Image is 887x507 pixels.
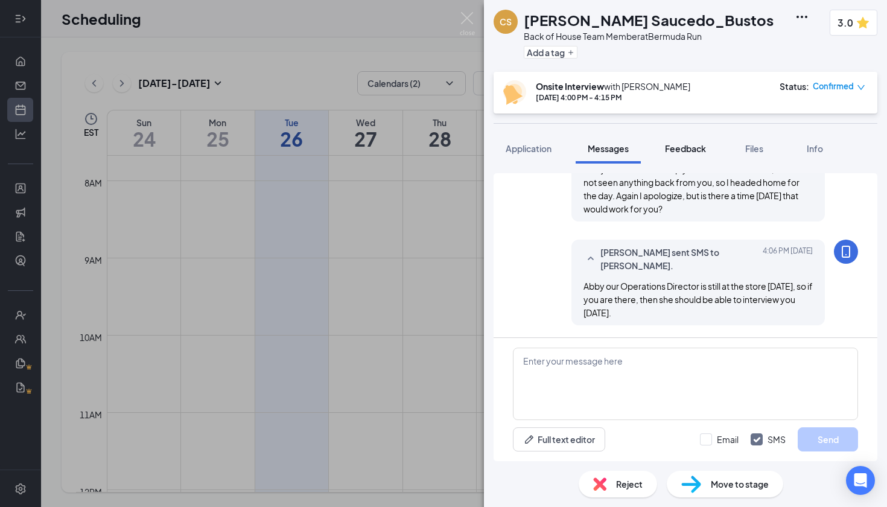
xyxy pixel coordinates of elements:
[524,10,774,30] h1: [PERSON_NAME] Saucedo_Bustos
[838,15,853,30] span: 3.0
[567,49,574,56] svg: Plus
[839,244,853,259] svg: MobileSms
[857,83,865,92] span: down
[795,10,809,24] svg: Ellipses
[500,16,512,28] div: CS
[583,281,813,318] span: Abby our Operations Director is still at the store [DATE], so if you are there, then she should b...
[506,143,552,154] span: Application
[745,143,763,154] span: Files
[807,143,823,154] span: Info
[523,433,535,445] svg: Pen
[536,92,690,103] div: [DATE] 4:00 PM - 4:15 PM
[588,143,629,154] span: Messages
[583,150,810,214] span: Hi [PERSON_NAME], this is [PERSON_NAME]. I am so sorry, but I just now saw this reply. I had chec...
[524,46,577,59] button: PlusAdd a tag
[780,80,809,92] div: Status :
[536,81,604,92] b: Onsite Interview
[600,246,758,272] span: [PERSON_NAME] sent SMS to [PERSON_NAME].
[711,477,769,491] span: Move to stage
[524,30,774,42] div: Back of House Team Member at Bermuda Run
[763,246,813,272] span: [DATE] 4:06 PM
[665,143,706,154] span: Feedback
[583,252,598,266] svg: SmallChevronUp
[846,466,875,495] div: Open Intercom Messenger
[513,427,605,451] button: Full text editorPen
[616,477,643,491] span: Reject
[536,80,690,92] div: with [PERSON_NAME]
[798,427,858,451] button: Send
[813,80,854,92] span: Confirmed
